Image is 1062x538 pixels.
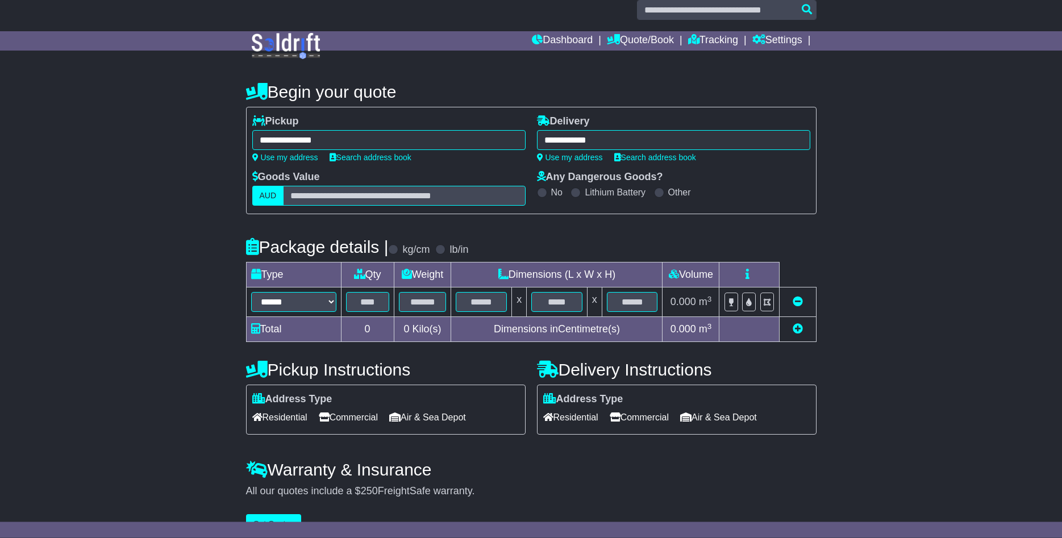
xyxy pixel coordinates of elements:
[532,31,593,51] a: Dashboard
[537,360,817,379] h4: Delivery Instructions
[319,408,378,426] span: Commercial
[512,287,527,317] td: x
[394,317,451,342] td: Kilo(s)
[451,317,663,342] td: Dimensions in Centimetre(s)
[246,485,817,498] div: All our quotes include a $ FreightSafe warranty.
[537,115,590,128] label: Delivery
[793,296,803,307] a: Remove this item
[252,171,320,183] label: Goods Value
[246,237,389,256] h4: Package details |
[543,408,598,426] span: Residential
[707,295,712,303] sup: 3
[752,31,802,51] a: Settings
[793,323,803,335] a: Add new item
[543,393,623,406] label: Address Type
[330,153,411,162] a: Search address book
[585,187,645,198] label: Lithium Battery
[252,115,299,128] label: Pickup
[680,408,757,426] span: Air & Sea Depot
[451,262,663,287] td: Dimensions (L x W x H)
[699,296,712,307] span: m
[403,323,409,335] span: 0
[670,296,696,307] span: 0.000
[449,244,468,256] label: lb/in
[252,408,307,426] span: Residential
[252,153,318,162] a: Use my address
[394,262,451,287] td: Weight
[707,322,712,331] sup: 3
[587,287,602,317] td: x
[668,187,691,198] label: Other
[246,460,817,479] h4: Warranty & Insurance
[537,153,603,162] a: Use my address
[389,408,466,426] span: Air & Sea Depot
[252,393,332,406] label: Address Type
[246,317,341,342] td: Total
[551,187,563,198] label: No
[246,514,302,534] button: Get Quotes
[670,323,696,335] span: 0.000
[252,186,284,206] label: AUD
[341,317,394,342] td: 0
[663,262,719,287] td: Volume
[246,360,526,379] h4: Pickup Instructions
[699,323,712,335] span: m
[614,153,696,162] a: Search address book
[341,262,394,287] td: Qty
[246,82,817,101] h4: Begin your quote
[246,262,341,287] td: Type
[688,31,738,51] a: Tracking
[607,31,674,51] a: Quote/Book
[361,485,378,497] span: 250
[402,244,430,256] label: kg/cm
[537,171,663,183] label: Any Dangerous Goods?
[610,408,669,426] span: Commercial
